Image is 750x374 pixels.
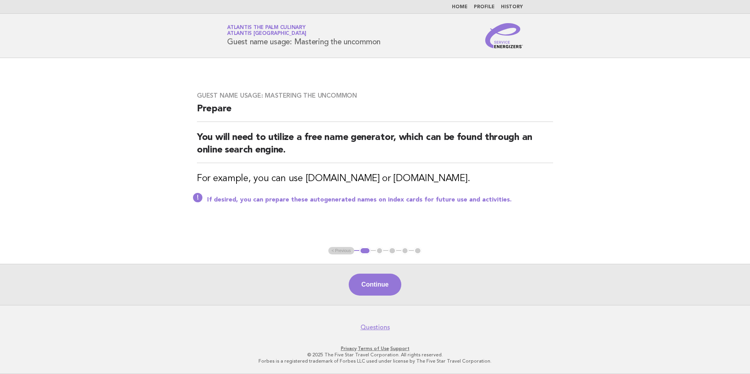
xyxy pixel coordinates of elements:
[135,352,615,358] p: © 2025 The Five Star Travel Corporation. All rights reserved.
[197,103,553,122] h2: Prepare
[197,92,553,100] h3: Guest name usage: Mastering the uncommon
[135,345,615,352] p: · ·
[485,23,523,48] img: Service Energizers
[135,358,615,364] p: Forbes is a registered trademark of Forbes LLC used under license by The Five Star Travel Corpora...
[207,196,553,204] p: If desired, you can prepare these autogenerated names on index cards for future use and activities.
[227,25,380,46] h1: Guest name usage: Mastering the uncommon
[359,247,371,255] button: 1
[390,346,410,351] a: Support
[501,5,523,9] a: History
[197,131,553,163] h2: You will need to utilize a free name generator, which can be found through an online search engine.
[474,5,495,9] a: Profile
[197,172,553,185] h3: For example, you can use [DOMAIN_NAME] or [DOMAIN_NAME].
[349,274,401,296] button: Continue
[452,5,468,9] a: Home
[227,25,306,36] a: Atlantis The Palm CulinaryAtlantis [GEOGRAPHIC_DATA]
[227,31,306,36] span: Atlantis [GEOGRAPHIC_DATA]
[341,346,357,351] a: Privacy
[358,346,389,351] a: Terms of Use
[360,323,390,331] a: Questions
